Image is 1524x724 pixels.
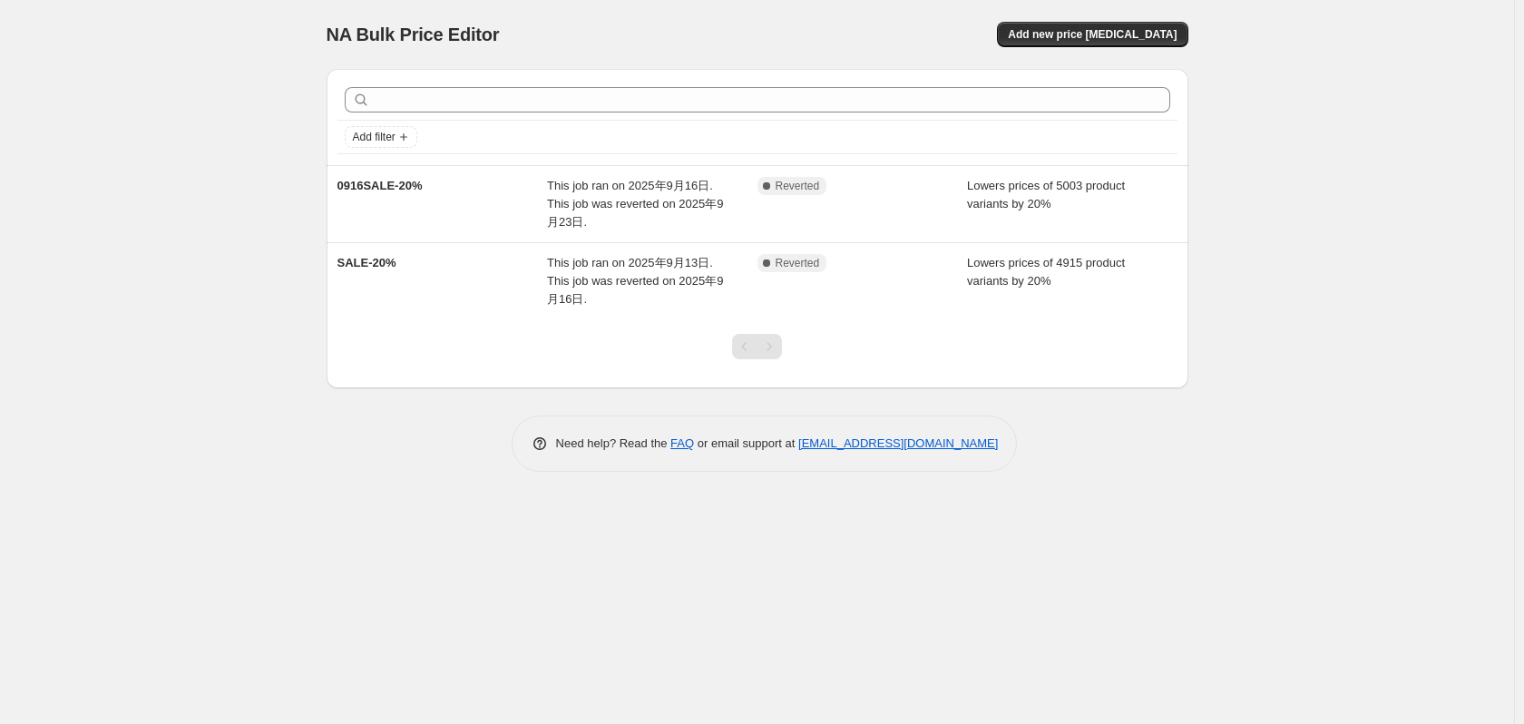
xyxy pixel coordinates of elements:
span: This job ran on 2025年9月13日. This job was reverted on 2025年9月16日. [547,256,723,306]
nav: Pagination [732,334,782,359]
span: SALE-20% [337,256,396,269]
span: Need help? Read the [556,436,671,450]
span: Lowers prices of 4915 product variants by 20% [967,256,1125,288]
span: Lowers prices of 5003 product variants by 20% [967,179,1125,210]
span: Reverted [776,179,820,193]
button: Add new price [MEDICAL_DATA] [997,22,1187,47]
span: Reverted [776,256,820,270]
a: FAQ [670,436,694,450]
span: This job ran on 2025年9月16日. This job was reverted on 2025年9月23日. [547,179,723,229]
a: [EMAIL_ADDRESS][DOMAIN_NAME] [798,436,998,450]
button: Add filter [345,126,417,148]
span: Add filter [353,130,396,144]
span: 0916SALE-20% [337,179,423,192]
span: Add new price [MEDICAL_DATA] [1008,27,1177,42]
span: or email support at [694,436,798,450]
span: NA Bulk Price Editor [327,24,500,44]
